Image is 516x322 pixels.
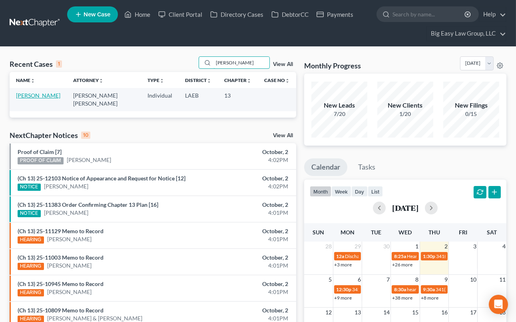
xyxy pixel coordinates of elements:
div: October, 2 [203,280,288,288]
div: New Filings [443,101,499,110]
div: 7/20 [311,110,367,118]
a: [PERSON_NAME] [47,288,92,296]
a: (Ch 13) 25-12103 Notice of Appearance and Request for Notice [12] [18,175,185,182]
div: 4:01PM [203,209,288,217]
div: October, 2 [203,306,288,314]
div: NOTICE [18,184,41,191]
span: Fri [459,229,467,236]
td: 13 [218,88,258,111]
div: New Clients [377,101,433,110]
div: 1/20 [377,110,433,118]
span: 17 [469,308,477,317]
i: unfold_more [207,78,211,83]
i: unfold_more [159,78,164,83]
div: PROOF OF CLAIM [18,157,64,164]
a: Home [120,7,154,22]
a: +38 more [392,295,412,301]
a: Directory Cases [206,7,267,22]
span: 9:30a [423,286,435,292]
span: hearing for [PERSON_NAME] [407,286,468,292]
a: [PERSON_NAME] [44,209,88,217]
span: 28 [325,242,333,251]
a: Client Portal [154,7,206,22]
span: 13 [354,308,362,317]
div: October, 2 [203,174,288,182]
a: View All [273,62,293,67]
span: 14 [383,308,390,317]
div: 10 [81,132,90,139]
span: New Case [84,12,110,18]
span: 4 [502,242,506,251]
span: 12a [337,253,345,259]
div: October, 2 [203,227,288,235]
span: 30 [383,242,390,251]
a: Nameunfold_more [16,77,35,83]
a: +26 more [392,262,412,268]
span: 3 [472,242,477,251]
a: Tasks [351,158,383,176]
a: Payments [313,7,357,22]
span: 9 [444,275,448,284]
div: 1 [56,60,62,68]
div: 0/15 [443,110,499,118]
span: 12 [325,308,333,317]
div: October, 2 [203,254,288,262]
a: Typeunfold_more [147,77,164,83]
span: 341(a) meeting for [PERSON_NAME] [353,286,430,292]
a: +8 more [421,295,439,301]
span: Sat [487,229,497,236]
div: 4:01PM [203,262,288,270]
span: 12:30p [337,286,352,292]
div: 4:02PM [203,182,288,190]
a: [PERSON_NAME] [44,182,88,190]
a: +9 more [335,295,352,301]
span: 8:25a [394,253,406,259]
a: (Ch 13) 25-10945 Memo to Record [18,280,104,287]
div: HEARING [18,289,44,296]
a: Big Easy Law Group, LLC [427,26,506,41]
span: 8:30a [394,286,406,292]
span: 8 [415,275,420,284]
div: New Leads [311,101,367,110]
span: Thu [428,229,440,236]
a: Calendar [304,158,347,176]
div: NextChapter Notices [10,130,90,140]
h2: [DATE] [392,204,418,212]
a: (Ch 13) 25-11383 Order Confirming Chapter 13 Plan [16] [18,201,158,208]
a: Attorneyunfold_more [73,77,104,83]
span: 29 [354,242,362,251]
div: 4:01PM [203,235,288,243]
div: HEARING [18,263,44,270]
span: 5 [328,275,333,284]
a: [PERSON_NAME] [16,92,60,99]
span: 15 [412,308,420,317]
i: unfold_more [285,78,290,83]
i: unfold_more [99,78,104,83]
span: Hearing for [PERSON_NAME] [407,253,469,259]
i: unfold_more [247,78,251,83]
a: [PERSON_NAME] [67,156,111,164]
a: (Ch 13) 25-11003 Memo to Record [18,254,104,261]
div: 4:01PM [203,288,288,296]
div: Recent Cases [10,59,62,69]
i: unfold_more [30,78,35,83]
span: 2 [444,242,448,251]
h3: Monthly Progress [304,61,361,70]
a: Case Nounfold_more [264,77,290,83]
div: October, 2 [203,201,288,209]
td: [PERSON_NAME] [PERSON_NAME] [67,88,141,111]
span: 1 [415,242,420,251]
a: DebtorCC [267,7,313,22]
a: (Ch 13) 25-11129 Memo to Record [18,228,104,234]
span: 6 [357,275,362,284]
span: 16 [440,308,448,317]
td: LAEB [179,88,218,111]
span: Discharge Date for [PERSON_NAME] [345,253,423,259]
span: 1:30p [423,253,436,259]
input: Search by name... [392,7,466,22]
span: 10 [469,275,477,284]
div: October, 2 [203,148,288,156]
td: Individual [141,88,179,111]
span: 7 [386,275,390,284]
span: Sun [313,229,324,236]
